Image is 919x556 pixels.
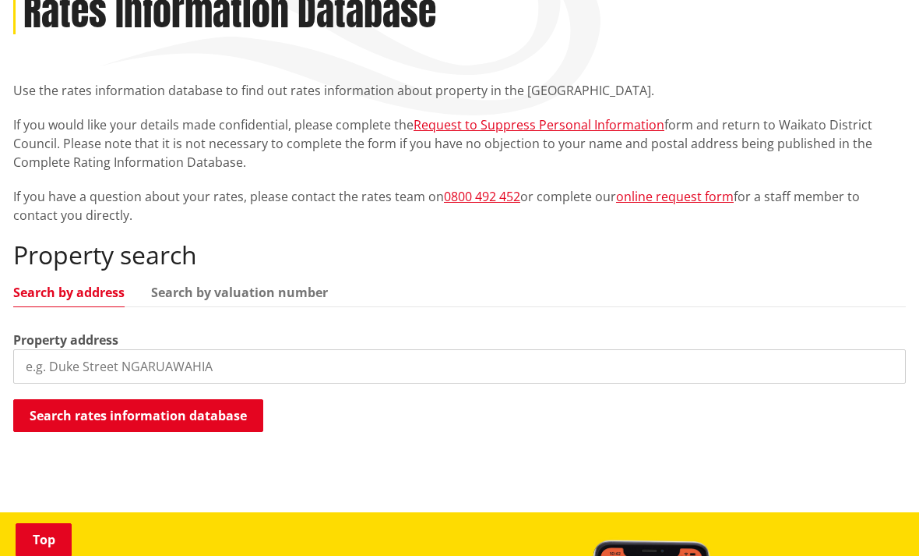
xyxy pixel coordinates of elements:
h2: Property search [13,240,906,270]
iframe: Messenger Launcher [847,490,903,547]
a: 0800 492 452 [444,188,520,205]
button: Search rates information database [13,399,263,432]
a: Top [16,523,72,556]
a: Search by address [13,286,125,299]
p: Use the rates information database to find out rates information about property in the [GEOGRAPHI... [13,81,906,100]
p: If you would like your details made confidential, please complete the form and return to Waikato ... [13,115,906,172]
a: Request to Suppress Personal Information [414,116,664,133]
input: e.g. Duke Street NGARUAWAHIA [13,349,906,384]
a: Search by valuation number [151,286,328,299]
label: Property address [13,331,118,349]
a: online request form [616,188,734,205]
p: If you have a question about your rates, please contact the rates team on or complete our for a s... [13,187,906,225]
